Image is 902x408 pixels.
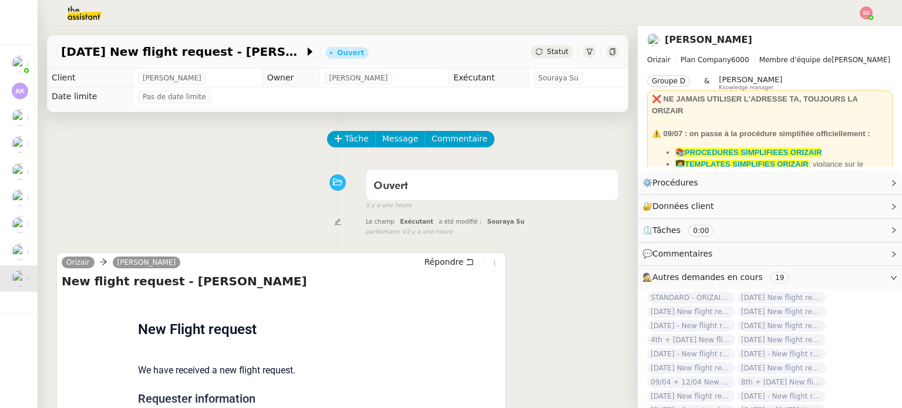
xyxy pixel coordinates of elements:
div: ⏲️Tâches 0:00 [638,219,902,242]
img: svg [860,6,873,19]
li: : vigilance sur le dashboard utiliser uniquement les templates avec ✈️Orizair pour éviter les con... [675,159,888,193]
span: [DATE] New flight request - [PERSON_NAME] [647,362,735,374]
span: [DATE] - New flight request - [PERSON_NAME] [738,390,826,402]
nz-tag: Groupe D [647,75,690,87]
td: Date limite [47,87,133,106]
a: [PERSON_NAME] [665,34,752,45]
img: svg [12,83,28,99]
span: [DATE] New flight request - [PERSON_NAME] [647,306,735,318]
a: 👩‍💻TEMPLATES SIMPLIFIES ORIZAIR [675,160,809,168]
td: Owner [262,69,319,87]
span: Membre d'équipe de [759,56,832,64]
small: Romane V. [366,227,453,237]
span: par [366,227,376,237]
span: Autres demandes en cours [652,272,763,282]
span: Message [382,132,418,146]
span: [PERSON_NAME] [329,72,388,84]
img: users%2FSoHiyPZ6lTh48rkksBJmVXB4Fxh1%2Favatar%2F784cdfc3-6442-45b8-8ed3-42f1cc9271a4 [12,136,28,153]
span: Commentaire [432,132,487,146]
span: & [704,75,709,90]
img: users%2FXPWOVq8PDVf5nBVhDcXguS2COHE3%2Favatar%2F3f89dc26-16aa-490f-9632-b2fdcfc735a1 [12,163,28,180]
span: a été modifié : [439,218,482,225]
img: users%2FC9SBsJ0duuaSgpQFj5LgoEX8n0o2%2Favatar%2Fec9d51b8-9413-4189-adfb-7be4d8c96a3c [12,217,28,233]
button: Message [375,131,425,147]
span: ⏲️ [642,225,723,235]
h1: New Flight request [138,319,425,340]
span: 🕵️ [642,272,793,282]
span: Plan Company [681,56,731,64]
span: il y a une heure [406,227,452,237]
span: Ouvert [373,181,408,191]
button: Commentaire [425,131,494,147]
span: [DATE] New flight request - [PERSON_NAME] [738,362,826,374]
span: [DATE] New flight request - [PERSON_NAME] [738,320,826,332]
strong: ⚠️ 09/07 : on passe à la procédure simplifiée officiellement : [652,129,870,138]
span: Tâches [652,225,681,235]
span: 🔐 [642,200,719,213]
a: [PERSON_NAME] [113,257,181,268]
span: Tâche [345,132,369,146]
span: Knowledge manager [719,85,773,91]
img: users%2FoFdbodQ3TgNoWt9kP3GXAs5oaCq1%2Favatar%2Fprofile-pic.png [12,56,28,72]
td: Exécutant [449,69,529,87]
span: [DATE] New flight request - [PERSON_NAME] [61,46,304,58]
span: STANDARD - ORIZAIR - août 2025 [647,292,735,304]
img: users%2FC9SBsJ0duuaSgpQFj5LgoEX8n0o2%2Favatar%2Fec9d51b8-9413-4189-adfb-7be4d8c96a3c [12,244,28,260]
span: 8th + [DATE] New flight request - [PERSON_NAME] [738,376,826,388]
span: Souraya Su [538,72,578,84]
span: Commentaires [652,249,712,258]
img: users%2FC9SBsJ0duuaSgpQFj5LgoEX8n0o2%2Favatar%2Fec9d51b8-9413-4189-adfb-7be4d8c96a3c [12,190,28,206]
app-user-label: Knowledge manager [719,75,782,90]
span: 💬 [642,249,718,258]
span: [DATE] New flight request - [PERSON_NAME] [647,390,735,402]
nz-tag: 0:00 [688,225,713,237]
span: Souraya Su [487,218,525,225]
span: 4th + [DATE] New flight request - [PERSON_NAME] [647,334,735,346]
div: ⚙️Procédures [638,171,902,194]
a: Orizair [62,257,95,268]
span: 6000 [731,56,749,64]
span: [PERSON_NAME] [719,75,782,84]
h4: New flight request - [PERSON_NAME] [62,273,501,289]
nz-tag: 19 [770,272,789,284]
span: [PERSON_NAME] [647,54,893,66]
span: Statut [547,48,568,56]
span: Le champ [366,218,395,225]
span: Exécutant [400,218,433,225]
div: 🕵️Autres demandes en cours 19 [638,266,902,289]
span: Pas de date limite [143,91,206,103]
button: Répondre [420,255,478,268]
img: users%2FCk7ZD5ubFNWivK6gJdIkoi2SB5d2%2Favatar%2F3f84dbb7-4157-4842-a987-fca65a8b7a9a [12,109,28,126]
span: il y a une heure [366,201,412,211]
span: [DATE] - New flight request - [PERSON_NAME] [647,320,735,332]
strong: ❌ NE JAMAIS UTILISER L'ADRESSE TA, TOUJOURS LA ORIZAIR [652,95,857,115]
span: Procédures [652,178,698,187]
div: Ouvert [337,49,364,56]
span: [DATE] New flight request - [PERSON_NAME] [738,306,826,318]
div: 🔐Données client [638,195,902,218]
p: Requester information [138,392,425,406]
span: [DATE] - New flight request - [PERSON_NAME] [738,348,826,360]
span: 09/04 + 12/04 New flight request - [PERSON_NAME] [647,376,735,388]
span: [DATE] New flight request - [PERSON_NAME] [738,334,826,346]
span: ⚙️ [642,176,704,190]
img: users%2FC9SBsJ0duuaSgpQFj5LgoEX8n0o2%2Favatar%2Fec9d51b8-9413-4189-adfb-7be4d8c96a3c [12,270,28,286]
img: users%2FC9SBsJ0duuaSgpQFj5LgoEX8n0o2%2Favatar%2Fec9d51b8-9413-4189-adfb-7be4d8c96a3c [647,33,660,46]
span: [DATE] New flight request - [PERSON_NAME] [738,292,826,304]
span: Répondre [424,256,463,268]
p: We have received a new flight request. [138,363,425,377]
button: Tâche [327,131,376,147]
span: [DATE] - New flight request - [PERSON_NAME] [647,348,735,360]
td: Client [47,69,133,87]
span: Données client [652,201,714,211]
div: 💬Commentaires [638,242,902,265]
span: [PERSON_NAME] [143,72,201,84]
a: 📚PROCEDURES SIMPLIFIEES ORIZAIR [675,148,822,157]
span: Orizair [647,56,671,64]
